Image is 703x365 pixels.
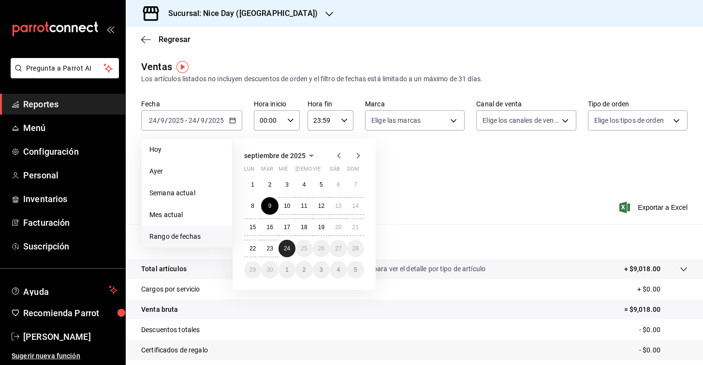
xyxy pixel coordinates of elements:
[301,245,307,252] abbr: 25 de septiembre de 2025
[278,240,295,257] button: 24 de septiembre de 2025
[313,176,330,193] button: 5 de septiembre de 2025
[141,101,242,107] label: Fecha
[624,305,688,315] p: = $9,018.00
[330,240,347,257] button: 27 de septiembre de 2025
[285,181,289,188] abbr: 3 de septiembre de 2025
[313,166,321,176] abbr: viernes
[200,117,205,124] input: --
[149,166,224,176] span: Ayer
[106,25,114,33] button: open_drawer_menu
[23,240,117,253] span: Suscripción
[141,305,178,315] p: Venta bruta
[301,203,307,209] abbr: 11 de septiembre de 2025
[278,166,288,176] abbr: miércoles
[266,266,273,273] abbr: 30 de septiembre de 2025
[352,203,359,209] abbr: 14 de septiembre de 2025
[318,203,324,209] abbr: 12 de septiembre de 2025
[244,152,306,160] span: septiembre de 2025
[588,101,688,107] label: Tipo de orden
[320,266,323,273] abbr: 3 de octubre de 2025
[11,58,119,78] button: Pregunta a Parrot AI
[285,266,289,273] abbr: 1 de octubre de 2025
[318,224,324,231] abbr: 19 de septiembre de 2025
[313,261,330,278] button: 3 de octubre de 2025
[261,176,278,193] button: 2 de septiembre de 2025
[347,166,359,176] abbr: domingo
[303,181,306,188] abbr: 4 de septiembre de 2025
[161,8,318,19] h3: Sucursal: Nice Day ([GEOGRAPHIC_DATA])
[320,181,323,188] abbr: 5 de septiembre de 2025
[308,101,353,107] label: Hora fin
[278,261,295,278] button: 1 de octubre de 2025
[23,216,117,229] span: Facturación
[141,236,688,248] p: Resumen
[337,266,340,273] abbr: 4 de octubre de 2025
[23,192,117,205] span: Inventarios
[149,188,224,198] span: Semana actual
[335,224,341,231] abbr: 20 de septiembre de 2025
[295,261,312,278] button: 2 de octubre de 2025
[594,116,664,125] span: Elige los tipos de orden
[483,116,558,125] span: Elige los canales de venta
[149,145,224,155] span: Hoy
[141,74,688,84] div: Los artículos listados no incluyen descuentos de orden y el filtro de fechas está limitado a un m...
[261,166,273,176] abbr: martes
[165,117,168,124] span: /
[295,219,312,236] button: 18 de septiembre de 2025
[197,117,200,124] span: /
[624,264,660,274] p: + $9,018.00
[26,63,104,73] span: Pregunta a Parrot AI
[23,284,105,296] span: Ayuda
[149,210,224,220] span: Mes actual
[295,240,312,257] button: 25 de septiembre de 2025
[352,224,359,231] abbr: 21 de septiembre de 2025
[261,197,278,215] button: 9 de septiembre de 2025
[12,351,117,361] span: Sugerir nueva función
[621,202,688,213] button: Exportar a Excel
[354,181,357,188] abbr: 7 de septiembre de 2025
[23,98,117,111] span: Reportes
[244,240,261,257] button: 22 de septiembre de 2025
[141,284,200,294] p: Cargos por servicio
[244,219,261,236] button: 15 de septiembre de 2025
[254,101,300,107] label: Hora inicio
[261,240,278,257] button: 23 de septiembre de 2025
[23,307,117,320] span: Recomienda Parrot
[284,245,290,252] abbr: 24 de septiembre de 2025
[159,35,190,44] span: Regresar
[261,219,278,236] button: 16 de septiembre de 2025
[347,261,364,278] button: 5 de octubre de 2025
[295,166,352,176] abbr: jueves
[244,176,261,193] button: 1 de septiembre de 2025
[244,197,261,215] button: 8 de septiembre de 2025
[185,117,187,124] span: -
[371,116,421,125] span: Elige las marcas
[301,224,307,231] abbr: 18 de septiembre de 2025
[23,145,117,158] span: Configuración
[335,245,341,252] abbr: 27 de septiembre de 2025
[205,117,208,124] span: /
[149,232,224,242] span: Rango de fechas
[160,117,165,124] input: --
[352,245,359,252] abbr: 28 de septiembre de 2025
[249,245,256,252] abbr: 22 de septiembre de 2025
[141,264,187,274] p: Total artículos
[337,181,340,188] abbr: 6 de septiembre de 2025
[284,224,290,231] abbr: 17 de septiembre de 2025
[176,61,189,73] button: Tooltip marker
[244,166,254,176] abbr: lunes
[284,203,290,209] abbr: 10 de septiembre de 2025
[354,266,357,273] abbr: 5 de octubre de 2025
[244,150,317,161] button: septiembre de 2025
[347,219,364,236] button: 21 de septiembre de 2025
[249,224,256,231] abbr: 15 de septiembre de 2025
[303,266,306,273] abbr: 2 de octubre de 2025
[325,264,485,274] p: Da clic en la fila para ver el detalle por tipo de artículo
[261,261,278,278] button: 30 de septiembre de 2025
[268,203,272,209] abbr: 9 de septiembre de 2025
[330,166,340,176] abbr: sábado
[318,245,324,252] abbr: 26 de septiembre de 2025
[23,169,117,182] span: Personal
[365,101,465,107] label: Marca
[23,330,117,343] span: [PERSON_NAME]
